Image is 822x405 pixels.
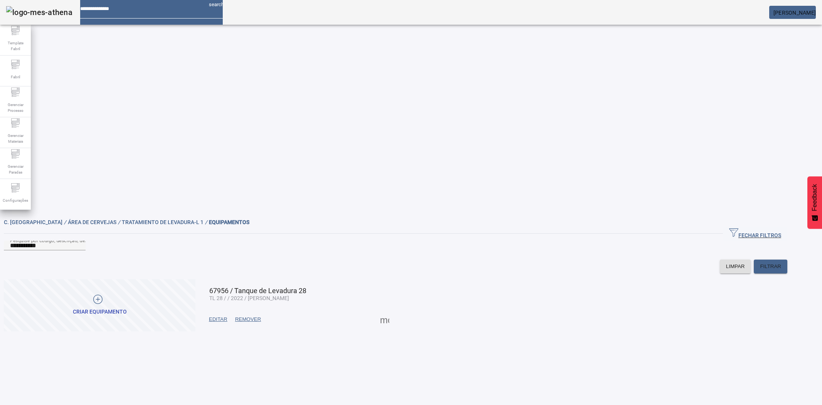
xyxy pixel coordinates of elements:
[118,219,120,225] em: /
[209,316,227,323] span: EDITAR
[235,316,261,323] span: REMOVER
[378,312,392,326] button: Mais
[0,195,30,206] span: Configurações
[209,287,306,295] span: 67956 / Tanque de Levadura 28
[231,312,265,326] button: REMOVER
[209,295,289,301] span: TL 28 / / 2022 / [PERSON_NAME]
[723,227,787,241] button: FECHAR FILTROS
[4,279,195,331] button: CRIAR EQUIPAMENTO
[122,219,209,225] span: Tratamiento de Levadura-L 1
[205,312,231,326] button: EDITAR
[4,219,68,225] span: C. [GEOGRAPHIC_DATA]
[754,260,787,273] button: FILTRAR
[73,308,127,316] div: CRIAR EQUIPAMENTO
[726,263,745,270] span: LIMPAR
[4,38,27,54] span: Template Fabril
[6,6,72,19] img: logo-mes-athena
[720,260,751,273] button: LIMPAR
[205,219,207,225] em: /
[760,263,781,270] span: FILTRAR
[4,130,27,147] span: Gerenciar Materiais
[68,219,122,225] span: Área de Cervejas
[64,219,66,225] em: /
[729,228,781,240] span: FECHAR FILTROS
[10,238,198,243] mat-label: Pesquise por código, descrição, descrição abreviada, capacidade ou ano de fabricação
[773,10,816,16] span: [PERSON_NAME]
[8,72,22,82] span: Fabril
[807,176,822,229] button: Feedback - Mostrar pesquisa
[4,100,27,116] span: Gerenciar Processo
[811,184,818,211] span: Feedback
[209,219,249,225] span: EQUIPAMENTOS
[4,161,27,177] span: Gerenciar Paradas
